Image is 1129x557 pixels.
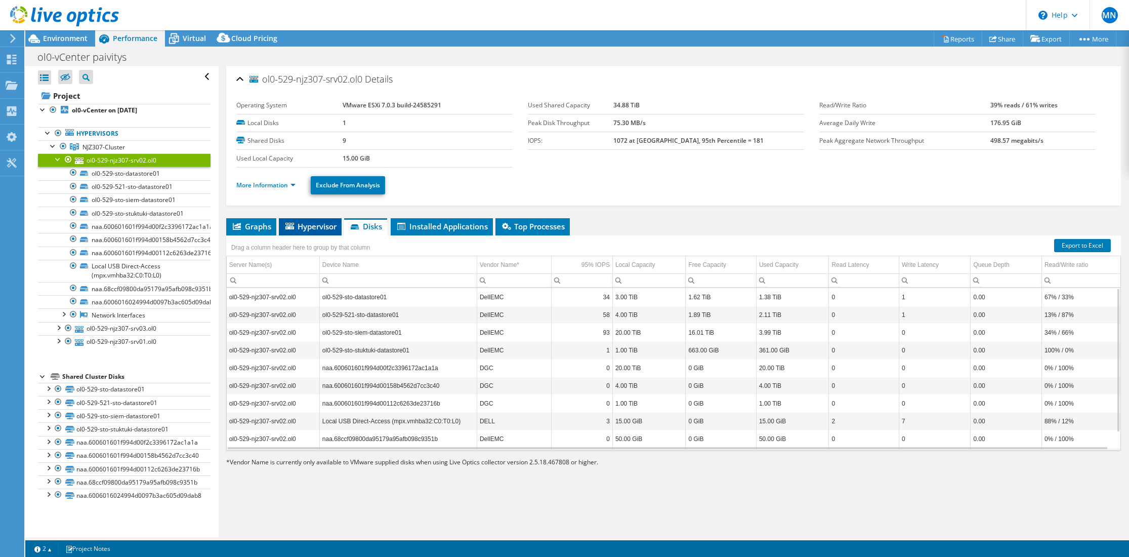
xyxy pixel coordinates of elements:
td: Column Queue Depth, Value 0.00 [971,412,1042,430]
td: Column Server Name(s), Value ol0-529-njz307-srv02.ol0 [227,430,320,448]
td: Column Write Latency, Value 7 [899,412,971,430]
td: Column Read/Write ratio, Value 0% / 100% [1041,394,1120,412]
div: Used Capacity [759,259,799,271]
b: 176.95 GiB [990,118,1021,127]
td: Column Device Name, Value ol0-529-sto-siem-datastore01 [319,324,477,341]
td: Column Server Name(s), Value ol0-529-njz307-srv02.ol0 [227,394,320,412]
td: Queue Depth Column [971,256,1042,274]
td: Column Device Name, Value naa.600601601f994d00112c6263de23716b [319,394,477,412]
td: Column Free Capacity, Value 0 GiB [686,377,756,394]
td: Column Read Latency, Value 0 [829,430,899,448]
td: Column Device Name, Value naa.600601601f994d00f2c3396172ac1a1a [319,359,477,377]
td: Column Free Capacity, Value 0 GiB [686,394,756,412]
a: 2 [27,542,59,555]
td: Column Local Capacity, Value 20.00 TiB [612,324,686,341]
a: ol0-vCenter on [DATE] [38,104,211,117]
td: Local Capacity Column [612,256,686,274]
td: Column Free Capacity, Value 0 GiB [686,430,756,448]
td: Column Local Capacity, Value 1.00 TiB [612,341,686,359]
a: ol0-529-sto-siem-datastore01 [38,409,211,422]
td: Column Device Name, Value ol0-529-sto-stuktuki-datastore01 [319,341,477,359]
div: Device Name [322,259,359,271]
td: Column Device Name, Value ol0-529-521-sto-datastore01 [319,306,477,324]
label: Read/Write Ratio [819,100,991,110]
td: Device Name Column [319,256,477,274]
td: Column Server Name(s), Value ol0-529-njz307-srv02.ol0 [227,341,320,359]
td: Column Write Latency, Value 1 [899,306,971,324]
b: 1072 at [GEOGRAPHIC_DATA], 95th Percentile = 181 [613,136,764,145]
span: NJZ307-Cluster [82,143,125,151]
td: Column Server Name(s), Value ol0-529-njz307-srv02.ol0 [227,359,320,377]
td: Column Queue Depth, Value 0.00 [971,288,1042,306]
td: Read/Write ratio Column [1041,256,1120,274]
td: Column Write Latency, Value 0 [899,341,971,359]
td: Column Vendor Name*, Value DellEMC [477,288,552,306]
td: Column 95% IOPS, Value 1 [552,341,612,359]
td: Column Read/Write ratio, Value 0% / 100% [1041,359,1120,377]
div: Vendor Name* [480,259,519,271]
td: Column Used Capacity, Value 2.11 TiB [756,306,829,324]
a: naa.600601601f994d00158b4562d7cc3c40 [38,449,211,462]
td: Column Vendor Name*, Value DellEMC [477,430,552,448]
td: Column Vendor Name*, Filter cell [477,273,552,287]
a: ol0-529-521-sto-datastore01 [38,396,211,409]
label: Peak Aggregate Network Throughput [819,136,991,146]
td: Column Server Name(s), Value ol0-529-njz307-srv02.ol0 [227,377,320,394]
td: Column Local Capacity, Value 4.00 TiB [612,306,686,324]
td: Column Free Capacity, Value 1.62 TiB [686,288,756,306]
div: 95% IOPS [581,259,610,271]
a: ol0-529-sto-siem-datastore01 [38,193,211,207]
td: Column Used Capacity, Value 4.00 TiB [756,377,829,394]
td: Column Local Capacity, Value 20.00 TiB [612,359,686,377]
td: Column Device Name, Value naa.600601601f994d00158b4562d7cc3c40 [319,377,477,394]
span: Details [365,73,393,85]
td: Column Server Name(s), Value ol0-529-njz307-srv02.ol0 [227,306,320,324]
span: Disks [349,221,382,231]
td: Column Read/Write ratio, Value 0% / 100% [1041,377,1120,394]
td: Column Device Name, Value ol0-529-sto-datastore01 [319,288,477,306]
b: 75.30 MB/s [613,118,646,127]
td: Column Used Capacity, Value 20.00 TiB [756,359,829,377]
a: naa.68ccf09800da95179a95afb098c9351b [38,282,211,295]
div: Read/Write ratio [1044,259,1088,271]
a: Project [38,88,211,104]
td: Column Used Capacity, Value 1.00 TiB [756,394,829,412]
td: Column Used Capacity, Value 15.00 GiB [756,412,829,430]
label: Used Local Capacity [236,153,343,164]
a: Project Notes [58,542,117,555]
td: Column Write Latency, Value 0 [899,359,971,377]
td: Column Write Latency, Value 0 [899,377,971,394]
td: Column Vendor Name*, Value DELL [477,412,552,430]
td: Column Local Capacity, Value 1.00 TiB [612,394,686,412]
b: 34.88 TiB [613,101,640,109]
td: Column Vendor Name*, Value DGC [477,377,552,394]
div: Free Capacity [688,259,726,271]
label: Local Disks [236,118,343,128]
div: Local Capacity [615,259,655,271]
div: Read Latency [831,259,869,271]
a: More Information [236,181,296,189]
div: Server Name(s) [229,259,272,271]
td: Column Queue Depth, Value 0.00 [971,324,1042,341]
td: Column Vendor Name*, Value DellEMC [477,341,552,359]
label: Operating System [236,100,343,110]
td: Column 95% IOPS, Value 0 [552,377,612,394]
td: Column Read/Write ratio, Value 0% / 100% [1041,430,1120,448]
a: naa.6006016024994d0097b3ac605d09dab8 [38,295,211,308]
label: Used Shared Capacity [528,100,613,110]
label: Peak Disk Throughput [528,118,613,128]
a: naa.6006016024994d0097b3ac605d09dab8 [38,489,211,502]
a: ol0-529-sto-stuktuki-datastore01 [38,422,211,435]
b: 9 [343,136,346,145]
svg: \n [1038,11,1048,20]
span: Installed Applications [396,221,488,231]
a: NJZ307-Cluster [38,140,211,153]
td: Column Read Latency, Value 0 [829,341,899,359]
a: Share [982,31,1023,47]
a: Hypervisors [38,127,211,140]
td: Column Queue Depth, Value 0.00 [971,394,1042,412]
td: Vendor Name* Column [477,256,552,274]
td: Column Free Capacity, Value 663.00 GiB [686,341,756,359]
td: Column Used Capacity, Value 3.99 TiB [756,324,829,341]
td: Column Read Latency, Value 0 [829,324,899,341]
